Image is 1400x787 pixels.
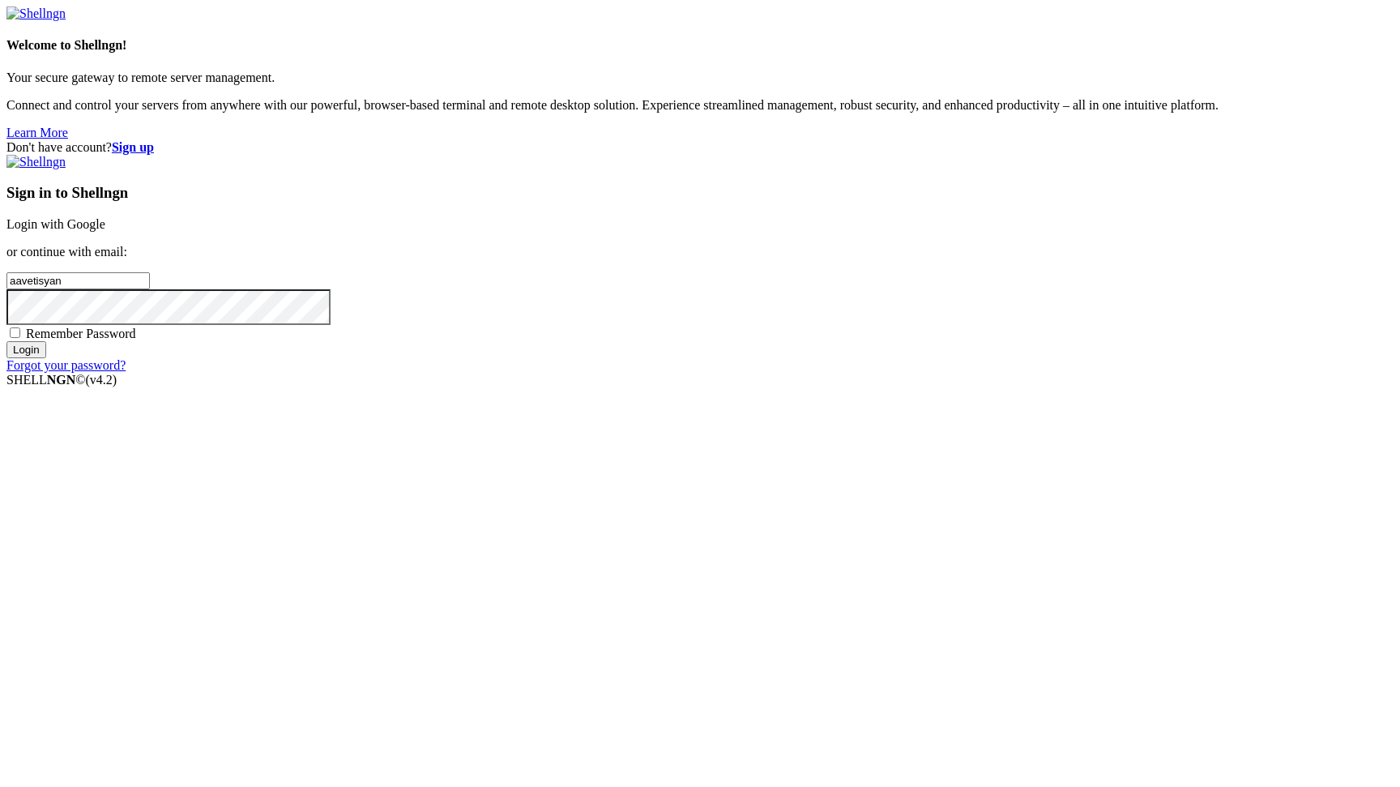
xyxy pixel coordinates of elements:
span: SHELL © [6,373,117,387]
p: Your secure gateway to remote server management. [6,71,1394,85]
p: or continue with email: [6,245,1394,259]
p: Connect and control your servers from anywhere with our powerful, browser-based terminal and remo... [6,98,1394,113]
input: Email address [6,272,150,289]
span: 4.2.0 [86,373,117,387]
a: Learn More [6,126,68,139]
a: Sign up [112,140,154,154]
span: Remember Password [26,327,136,340]
a: Login with Google [6,217,105,231]
img: Shellngn [6,6,66,21]
input: Remember Password [10,327,20,338]
img: Shellngn [6,155,66,169]
a: Forgot your password? [6,358,126,372]
div: Don't have account? [6,140,1394,155]
input: Login [6,341,46,358]
h4: Welcome to Shellngn! [6,38,1394,53]
b: NGN [47,373,76,387]
h3: Sign in to Shellngn [6,184,1394,202]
